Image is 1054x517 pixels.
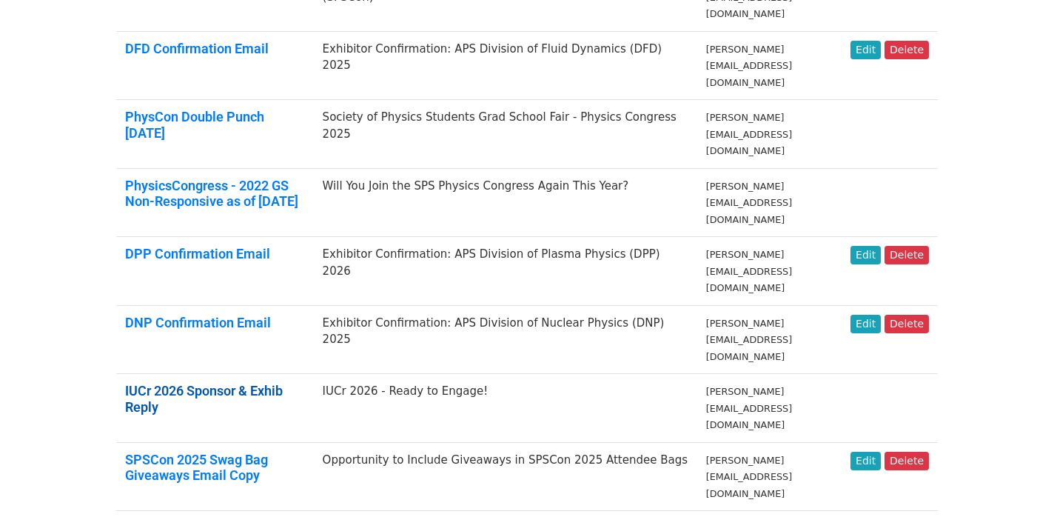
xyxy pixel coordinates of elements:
a: DNP Confirmation Email [125,315,271,330]
a: DPP Confirmation Email [125,246,270,261]
small: [PERSON_NAME][EMAIL_ADDRESS][DOMAIN_NAME] [706,249,792,293]
small: [PERSON_NAME][EMAIL_ADDRESS][DOMAIN_NAME] [706,181,792,225]
a: Delete [885,246,929,264]
td: Society of Physics Students Grad School Fair - Physics Congress 2025 [314,100,697,169]
small: [PERSON_NAME][EMAIL_ADDRESS][DOMAIN_NAME] [706,318,792,362]
small: [PERSON_NAME][EMAIL_ADDRESS][DOMAIN_NAME] [706,112,792,156]
td: Will You Join the SPS Physics Congress Again This Year? [314,168,697,237]
a: Delete [885,452,929,470]
td: Exhibitor Confirmation: APS Division of Plasma Physics (DPP) 2026 [314,237,697,306]
a: Edit [850,246,881,264]
small: [PERSON_NAME][EMAIL_ADDRESS][DOMAIN_NAME] [706,44,792,88]
td: Exhibitor Confirmation: APS Division of Nuclear Physics (DNP) 2025 [314,305,697,374]
a: DFD Confirmation Email [125,41,269,56]
td: IUCr 2026 - Ready to Engage! [314,374,697,443]
iframe: Chat Widget [980,446,1054,517]
small: [PERSON_NAME][EMAIL_ADDRESS][DOMAIN_NAME] [706,386,792,430]
a: IUCr 2026 Sponsor & Exhib Reply [125,383,283,415]
td: Opportunity to Include Giveaways in SPSCon 2025 Attendee Bags [314,442,697,511]
a: Edit [850,41,881,59]
a: PhysicsCongress - 2022 GS Non-Responsive as of [DATE] [125,178,298,210]
a: PhysCon Double Punch [DATE] [125,109,264,141]
a: SPSCon 2025 Swag Bag Giveaways Email Copy [125,452,268,484]
a: Delete [885,315,929,333]
small: [PERSON_NAME][EMAIL_ADDRESS][DOMAIN_NAME] [706,455,792,499]
td: Exhibitor Confirmation: APS Division of Fluid Dynamics (DFD) 2025 [314,31,697,100]
a: Delete [885,41,929,59]
a: Edit [850,315,881,333]
a: Edit [850,452,881,470]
